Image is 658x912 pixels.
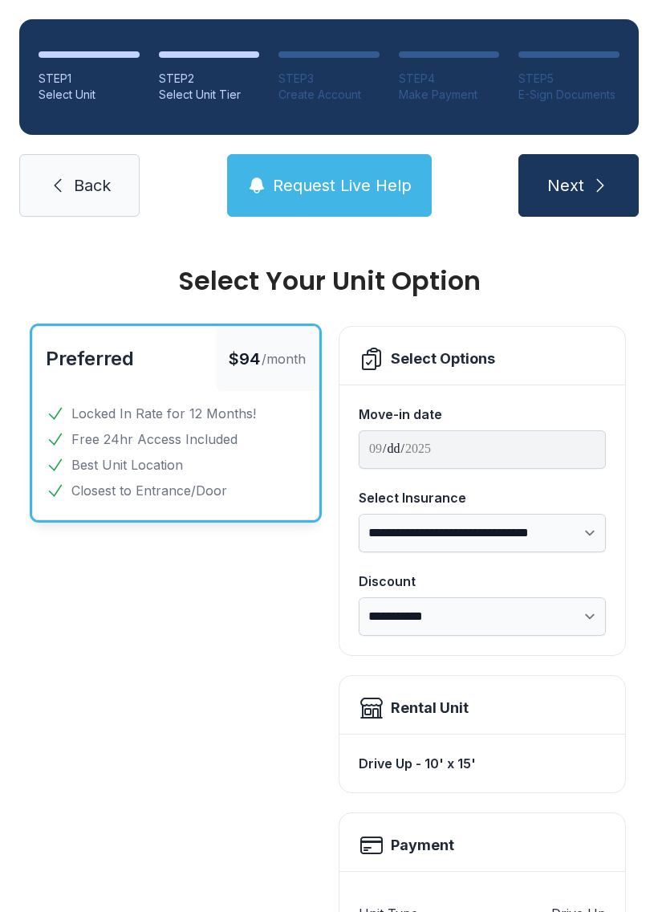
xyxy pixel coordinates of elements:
[159,87,260,103] div: Select Unit Tier
[46,346,134,372] button: Preferred
[359,430,606,469] input: Move-in date
[74,174,111,197] span: Back
[229,348,260,370] span: $94
[39,71,140,87] div: STEP 1
[71,481,227,500] span: Closest to Entrance/Door
[547,174,584,197] span: Next
[71,404,256,423] span: Locked In Rate for 12 Months!
[71,455,183,474] span: Best Unit Location
[39,87,140,103] div: Select Unit
[159,71,260,87] div: STEP 2
[399,87,500,103] div: Make Payment
[518,87,619,103] div: E-Sign Documents
[518,71,619,87] div: STEP 5
[391,697,469,719] div: Rental Unit
[278,87,380,103] div: Create Account
[359,405,606,424] div: Move-in date
[359,747,606,780] div: Drive Up - 10' x 15'
[278,71,380,87] div: STEP 3
[359,488,606,507] div: Select Insurance
[262,349,306,368] span: /month
[71,430,238,449] span: Free 24hr Access Included
[391,834,454,857] h2: Payment
[359,572,606,591] div: Discount
[359,597,606,636] select: Discount
[32,268,626,294] div: Select Your Unit Option
[391,348,495,370] div: Select Options
[399,71,500,87] div: STEP 4
[46,347,134,370] span: Preferred
[273,174,412,197] span: Request Live Help
[359,514,606,552] select: Select Insurance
